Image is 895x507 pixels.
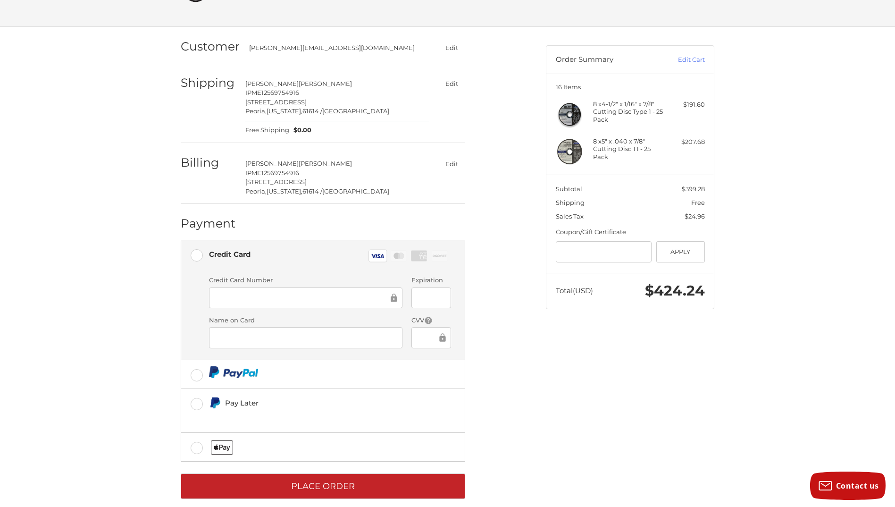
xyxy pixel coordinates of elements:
div: $191.60 [668,100,705,110]
span: Free Shipping [245,126,289,135]
div: Credit Card [209,246,251,262]
span: 12569754916 [261,169,299,177]
h2: Payment [181,216,236,231]
input: Gift Certificate or Coupon Code [556,241,652,262]
span: [STREET_ADDRESS] [245,178,307,186]
div: Coupon/Gift Certificate [556,228,705,237]
span: $24.96 [685,212,705,220]
span: [STREET_ADDRESS] [245,98,307,106]
span: [US_STATE], [267,187,302,195]
span: [GEOGRAPHIC_DATA] [322,107,389,115]
div: [PERSON_NAME][EMAIL_ADDRESS][DOMAIN_NAME] [249,43,420,53]
span: $424.24 [645,282,705,299]
span: [US_STATE], [267,107,302,115]
div: $207.68 [668,137,705,147]
span: [GEOGRAPHIC_DATA] [322,187,389,195]
iframe: Secure Credit Card Frame - Cardholder Name [216,332,396,343]
a: Edit Cart [657,55,705,65]
iframe: PayPal Message 2 [209,413,401,421]
span: Free [691,199,705,206]
h2: Billing [181,155,236,170]
iframe: Secure Credit Card Frame - Expiration Date [418,292,444,303]
label: Expiration [411,276,451,285]
span: Sales Tax [556,212,584,220]
div: Pay Later [225,395,400,411]
h2: Shipping [181,76,236,90]
span: IPME [245,169,261,177]
span: Shipping [556,199,585,206]
img: Pay Later icon [209,397,221,409]
span: [PERSON_NAME] [245,80,299,87]
span: $399.28 [682,185,705,193]
span: 61614 / [302,187,322,195]
span: Total (USD) [556,286,593,295]
span: $0.00 [289,126,312,135]
h3: Order Summary [556,55,657,65]
span: [PERSON_NAME] [299,160,352,167]
h4: 8 x 4-1/2" x 1/16" x 7/8" Cutting Disc Type 1 - 25 Pack [593,100,665,123]
button: Contact us [810,472,886,500]
span: Peoria, [245,187,267,195]
button: Edit [438,77,465,91]
button: Apply [656,241,705,262]
label: CVV [411,316,451,325]
h2: Customer [181,39,240,54]
label: Name on Card [209,316,402,325]
span: 61614 / [302,107,322,115]
button: Place Order [181,473,465,499]
span: [PERSON_NAME] [245,160,299,167]
h3: 16 Items [556,83,705,91]
span: [PERSON_NAME] [299,80,352,87]
span: Subtotal [556,185,582,193]
span: Peoria, [245,107,267,115]
span: 12569754916 [261,89,299,96]
img: Applepay icon [211,440,233,455]
button: Edit [438,41,465,55]
iframe: Secure Credit Card Frame - CVV [418,332,437,343]
button: Edit [438,157,465,170]
span: IPME [245,89,261,96]
img: PayPal icon [209,366,259,378]
h4: 8 x 5" x .040 x 7/8" Cutting Disc T1 - 25 Pack [593,137,665,161]
iframe: Secure Credit Card Frame - Credit Card Number [216,292,389,303]
label: Credit Card Number [209,276,402,285]
span: Contact us [836,481,879,491]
